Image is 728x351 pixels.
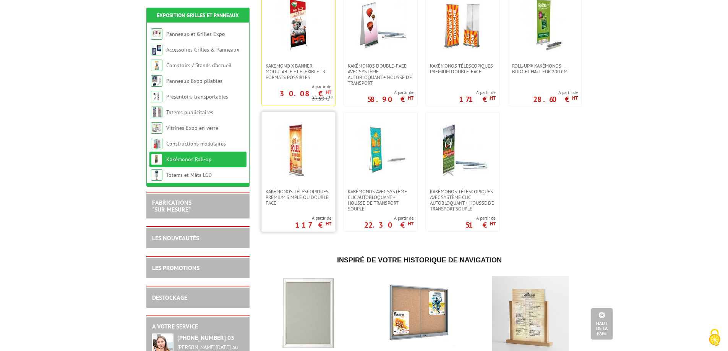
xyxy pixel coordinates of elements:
sup: HT [490,220,496,227]
strong: [PHONE_NUMBER] 03 [177,334,234,341]
a: Roll-Up® Kakémonos Budget Hauteur 200 cm [508,63,582,74]
h2: A votre service [152,323,244,330]
span: kakémonos double-face avec système autobloquant + housse de transport [348,63,413,86]
img: Constructions modulaires [151,138,162,149]
img: Kakémonos télescopiques avec système clic autobloquant + housse de transport souple [436,124,490,177]
sup: HT [408,95,413,101]
span: A partir de [465,215,496,221]
a: Panneaux et Grilles Expo [166,31,225,37]
span: kakémonos avec système clic autobloquant + housse de transport souple [348,189,413,212]
p: 37.60 € [312,96,334,102]
a: Kakémonos télescopiques Premium double-face [426,63,499,74]
p: 51 € [465,223,496,227]
sup: HT [408,220,413,227]
span: Kakémonos télescopiques avec système clic autobloquant + housse de transport souple [430,189,496,212]
a: Vitrines Expo en verre [166,125,218,131]
a: Totems et Mâts LCD [166,171,212,178]
a: Kakémonos télescopiques Premium simple ou double face [262,189,335,206]
p: 22.30 € [364,223,413,227]
span: Kakemono X Banner modulable et flexible - 3 formats possibles [266,63,331,80]
span: A partir de [533,89,578,95]
a: kakémonos avec système clic autobloquant + housse de transport souple [344,189,417,212]
span: Kakémonos télescopiques Premium double-face [430,63,496,74]
a: Présentoirs transportables [166,93,228,100]
img: Totems publicitaires [151,107,162,118]
a: kakémonos double-face avec système autobloquant + housse de transport [344,63,417,86]
img: Kakémonos Roll-up [151,154,162,165]
button: Cookies (fenêtre modale) [701,325,728,351]
span: A partir de [367,89,413,95]
a: Kakemono X Banner modulable et flexible - 3 formats possibles [262,63,335,80]
sup: HT [572,95,578,101]
img: Vitrines Expo en verre [151,122,162,134]
img: Cookies (fenêtre modale) [705,328,724,347]
span: A partir de [364,215,413,221]
a: Panneaux Expo pliables [166,78,222,84]
sup: HT [326,220,331,227]
a: Totems publicitaires [166,109,213,116]
a: Kakémonos Roll-up [166,156,212,163]
img: Panneaux Expo pliables [151,75,162,87]
sup: HT [326,89,331,95]
a: LES NOUVEAUTÉS [152,234,199,242]
img: Panneaux et Grilles Expo [151,28,162,40]
span: Roll-Up® Kakémonos Budget Hauteur 200 cm [512,63,578,74]
a: Exposition Grilles et Panneaux [157,12,239,19]
span: A partir de [459,89,496,95]
img: Présentoirs transportables [151,91,162,102]
img: Totems et Mâts LCD [151,169,162,181]
span: A partir de [295,215,331,221]
span: Kakémonos télescopiques Premium simple ou double face [266,189,331,206]
p: 30.08 € [280,91,331,96]
img: kakémonos avec système clic autobloquant + housse de transport souple [354,124,407,177]
img: Comptoirs / Stands d'accueil [151,60,162,71]
a: DESTOCKAGE [152,294,187,301]
a: Constructions modulaires [166,140,226,147]
sup: HT [490,95,496,101]
a: Accessoires Grilles & Panneaux [166,46,239,53]
img: Kakémonos télescopiques Premium simple ou double face [272,124,325,177]
span: Inspiré de votre historique de navigation [337,256,502,264]
a: Kakémonos télescopiques avec système clic autobloquant + housse de transport souple [426,189,499,212]
span: A partir de [262,84,331,90]
a: FABRICATIONS"Sur Mesure" [152,199,191,213]
sup: HT [329,94,334,100]
p: 28.60 € [533,97,578,102]
img: Accessoires Grilles & Panneaux [151,44,162,55]
a: Haut de la page [591,308,613,340]
a: Comptoirs / Stands d'accueil [166,62,232,69]
a: LES PROMOTIONS [152,264,199,272]
p: 117 € [295,223,331,227]
p: 171 € [459,97,496,102]
p: 58.90 € [367,97,413,102]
